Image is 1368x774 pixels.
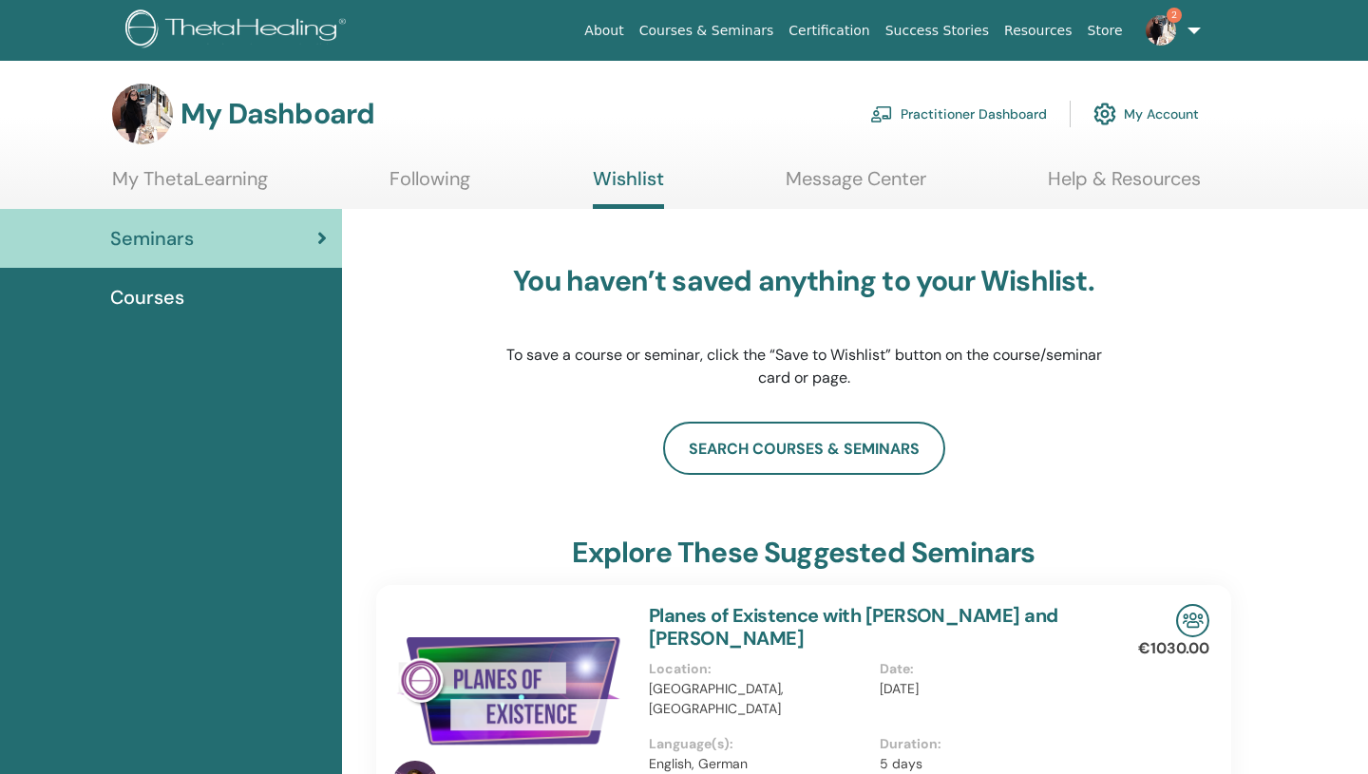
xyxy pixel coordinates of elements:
img: In-Person Seminar [1176,604,1209,637]
a: search courses & seminars [663,422,945,475]
h3: You haven’t saved anything to your Wishlist. [504,264,1103,298]
p: Duration : [880,734,1099,754]
a: My Account [1093,93,1199,135]
img: default.jpg [112,84,173,144]
p: To save a course or seminar, click the “Save to Wishlist” button on the course/seminar card or page. [504,344,1103,389]
p: 5 days [880,754,1099,774]
a: Following [389,167,470,204]
p: [GEOGRAPHIC_DATA], [GEOGRAPHIC_DATA] [649,679,868,719]
a: My ThetaLearning [112,167,268,204]
img: chalkboard-teacher.svg [870,105,893,123]
p: €1030.00 [1138,637,1209,660]
a: Success Stories [878,13,997,48]
a: Certification [781,13,877,48]
a: Store [1080,13,1130,48]
p: English, German [649,754,868,774]
img: logo.png [125,9,352,52]
a: Courses & Seminars [632,13,782,48]
p: Date : [880,659,1099,679]
h3: My Dashboard [180,97,374,131]
span: Seminars [110,224,194,253]
a: Resources [997,13,1080,48]
h3: explore these suggested seminars [572,536,1035,570]
a: About [577,13,631,48]
a: Help & Resources [1048,167,1201,204]
img: Planes of Existence [392,604,626,766]
a: Practitioner Dashboard [870,93,1047,135]
p: Language(s) : [649,734,868,754]
a: Message Center [786,167,926,204]
img: default.jpg [1146,15,1176,46]
p: Location : [649,659,868,679]
span: 2 [1167,8,1182,23]
a: Wishlist [593,167,664,209]
p: [DATE] [880,679,1099,699]
span: Courses [110,283,184,311]
a: Planes of Existence with [PERSON_NAME] and [PERSON_NAME] [649,603,1058,651]
img: cog.svg [1093,98,1116,130]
